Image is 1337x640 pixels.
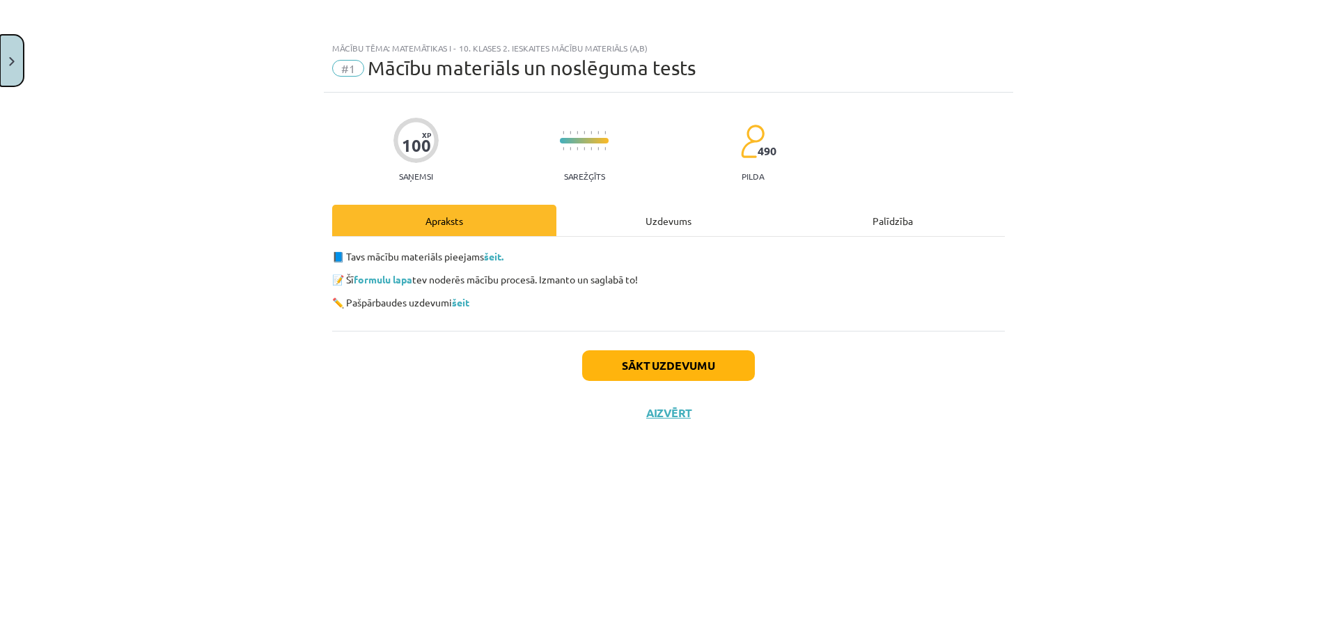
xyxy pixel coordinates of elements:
img: icon-short-line-57e1e144782c952c97e751825c79c345078a6d821885a25fce030b3d8c18986b.svg [597,147,599,150]
img: students-c634bb4e5e11cddfef0936a35e636f08e4e9abd3cc4e673bd6f9a4125e45ecb1.svg [740,124,765,159]
img: icon-short-line-57e1e144782c952c97e751825c79c345078a6d821885a25fce030b3d8c18986b.svg [597,131,599,134]
img: icon-short-line-57e1e144782c952c97e751825c79c345078a6d821885a25fce030b3d8c18986b.svg [604,131,606,134]
img: icon-short-line-57e1e144782c952c97e751825c79c345078a6d821885a25fce030b3d8c18986b.svg [563,131,564,134]
a: šeit [452,296,469,309]
img: icon-short-line-57e1e144782c952c97e751825c79c345078a6d821885a25fce030b3d8c18986b.svg [591,131,592,134]
span: #1 [332,60,364,77]
img: icon-short-line-57e1e144782c952c97e751825c79c345078a6d821885a25fce030b3d8c18986b.svg [570,131,571,134]
a: formulu lapa [354,273,412,286]
img: icon-short-line-57e1e144782c952c97e751825c79c345078a6d821885a25fce030b3d8c18986b.svg [591,147,592,150]
p: 📘 Tavs mācību materiāls pieejams [332,249,1005,264]
button: Aizvērt [642,406,695,420]
img: icon-short-line-57e1e144782c952c97e751825c79c345078a6d821885a25fce030b3d8c18986b.svg [577,131,578,134]
a: šeit. [484,250,503,263]
div: Mācību tēma: Matemātikas i - 10. klases 2. ieskaites mācību materiāls (a,b) [332,43,1005,53]
img: icon-short-line-57e1e144782c952c97e751825c79c345078a6d821885a25fce030b3d8c18986b.svg [584,131,585,134]
p: pilda [742,171,764,181]
div: Apraksts [332,205,556,236]
p: 📝 Šī tev noderēs mācību procesā. Izmanto un saglabā to! [332,272,1005,287]
span: Mācību materiāls un noslēguma tests [368,56,696,79]
p: Sarežģīts [564,171,605,181]
p: Saņemsi [393,171,439,181]
div: 100 [402,136,431,155]
span: 490 [758,145,776,157]
img: icon-short-line-57e1e144782c952c97e751825c79c345078a6d821885a25fce030b3d8c18986b.svg [563,147,564,150]
img: icon-short-line-57e1e144782c952c97e751825c79c345078a6d821885a25fce030b3d8c18986b.svg [577,147,578,150]
img: icon-short-line-57e1e144782c952c97e751825c79c345078a6d821885a25fce030b3d8c18986b.svg [604,147,606,150]
img: icon-short-line-57e1e144782c952c97e751825c79c345078a6d821885a25fce030b3d8c18986b.svg [570,147,571,150]
img: icon-close-lesson-0947bae3869378f0d4975bcd49f059093ad1ed9edebbc8119c70593378902aed.svg [9,57,15,66]
p: ✏️ Pašpārbaudes uzdevumi [332,295,1005,310]
span: XP [422,131,431,139]
div: Uzdevums [556,205,781,236]
img: icon-short-line-57e1e144782c952c97e751825c79c345078a6d821885a25fce030b3d8c18986b.svg [584,147,585,150]
button: Sākt uzdevumu [582,350,755,381]
div: Palīdzība [781,205,1005,236]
